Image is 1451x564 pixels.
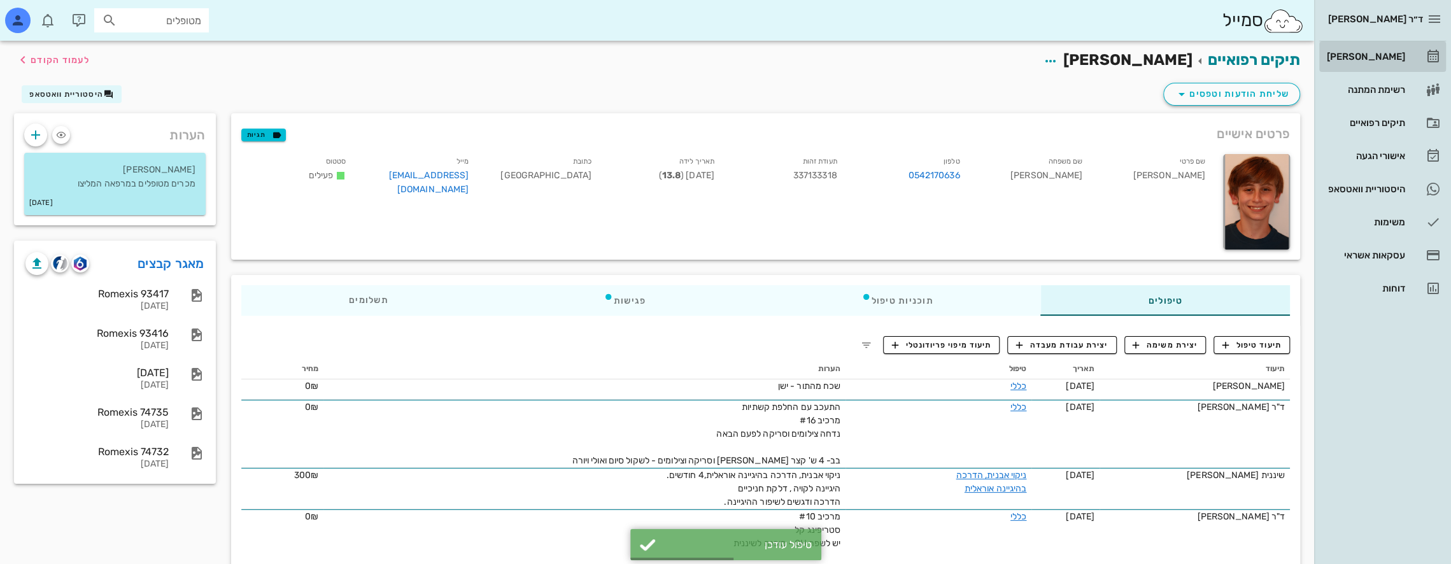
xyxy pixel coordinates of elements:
[51,255,69,272] button: cliniview logo
[1010,402,1026,412] a: כללי
[495,285,753,316] div: פגישות
[29,90,103,99] span: היסטוריית וואטסאפ
[803,157,837,166] small: תעודת זהות
[891,339,991,351] span: תיעוד מיפוי פריודונטלי
[1124,336,1207,354] button: יצירת משימה
[29,196,53,210] small: [DATE]
[662,539,812,551] div: טיפול עודכן
[753,285,1040,316] div: תוכניות טיפול
[1007,336,1116,354] button: יצירת עבודת מעבדה
[247,129,280,141] span: תגיות
[309,170,334,181] span: פעילים
[1319,207,1446,237] a: משימות
[71,255,89,272] button: romexis logo
[793,170,837,181] span: 337133318
[1222,7,1304,34] div: סמייל
[573,157,592,166] small: כתובת
[305,511,318,522] span: 0₪
[457,157,469,166] small: מייל
[22,85,122,103] button: היסטוריית וואטסאפ
[323,359,846,379] th: הערות
[34,163,195,191] p: [PERSON_NAME] מכרים מטופלים במרפאה המליצו
[1105,469,1285,482] div: שיננית [PERSON_NAME]
[1324,52,1405,62] div: [PERSON_NAME]
[25,406,169,418] div: Romexis 74735
[1319,41,1446,72] a: [PERSON_NAME]
[1324,250,1405,260] div: עסקאות אשראי
[25,419,169,430] div: [DATE]
[25,459,169,470] div: [DATE]
[38,10,45,18] span: תג
[389,170,469,195] a: [EMAIL_ADDRESS][DOMAIN_NAME]
[1163,83,1300,106] button: שליחת הודעות וטפסים
[1063,51,1193,69] span: [PERSON_NAME]
[25,327,169,339] div: Romexis 93416
[305,402,318,412] span: 0₪
[1093,152,1215,204] div: [PERSON_NAME]
[679,157,714,166] small: תאריך לידה
[241,359,324,379] th: מחיר
[15,48,90,71] button: לעמוד הקודם
[1010,511,1026,522] a: כללי
[1319,108,1446,138] a: תיקים רפואיים
[138,253,204,274] a: מאגר קבצים
[1105,379,1285,393] div: [PERSON_NAME]
[305,381,318,391] span: 0₪
[25,288,169,300] div: Romexis 93417
[970,152,1093,204] div: [PERSON_NAME]
[1031,359,1100,379] th: תאריך
[1263,8,1304,34] img: SmileCloud logo
[1105,400,1285,414] div: ד"ר [PERSON_NAME]
[658,170,714,181] span: [DATE] ( )
[1324,118,1405,128] div: תיקים רפואיים
[1016,339,1108,351] span: יצירת עבודת מעבדה
[1100,359,1290,379] th: תיעוד
[846,359,1031,379] th: טיפול
[908,169,959,183] a: 0542170636
[1319,174,1446,204] a: היסטוריית וואטסאפ
[1040,285,1290,316] div: טיפולים
[1324,283,1405,293] div: דוחות
[349,296,388,305] span: תשלומים
[1324,184,1405,194] div: היסטוריית וואטסאפ
[1174,87,1289,102] span: שליחת הודעות וטפסים
[956,470,1026,494] a: ניקוי אבנית, הדרכה בהיגיינה אוראלית
[1066,470,1094,481] span: [DATE]
[1319,74,1446,105] a: רשימת המתנה
[326,157,346,166] small: סטטוס
[1214,336,1290,354] button: תיעוד טיפול
[1324,217,1405,227] div: משימות
[25,341,169,351] div: [DATE]
[25,380,169,391] div: [DATE]
[294,470,318,481] span: 300₪
[883,336,1000,354] button: תיעוד מיפוי פריודונטלי
[1066,511,1094,522] span: [DATE]
[1133,339,1198,351] span: יצירת משימה
[1217,123,1290,144] span: פרטים אישיים
[53,256,67,271] img: cliniview logo
[778,381,841,391] span: שכח מהתור - ישן
[31,55,90,66] span: לעמוד הקודם
[1010,381,1026,391] a: כללי
[1048,157,1082,166] small: שם משפחה
[1066,381,1094,391] span: [DATE]
[667,470,841,507] span: ניקוי אבנית, הדרכה בהיגיינה אוראלית,4 חודשים. היגיינה לקויה , דלקת חניכיים הדרכה ודגשים לשיפור הה...
[1319,273,1446,304] a: דוחות
[1324,85,1405,95] div: רשימת המתנה
[74,257,86,271] img: romexis logo
[662,170,681,181] strong: 13.8
[1319,141,1446,171] a: אישורי הגעה
[1105,510,1285,523] div: ד"ר [PERSON_NAME]
[1328,13,1423,25] span: ד״ר [PERSON_NAME]
[944,157,960,166] small: טלפון
[241,129,286,141] button: תגיות
[25,367,169,379] div: [DATE]
[1066,402,1094,412] span: [DATE]
[1319,240,1446,271] a: עסקאות אשראי
[1324,151,1405,161] div: אישורי הגעה
[14,113,216,150] div: הערות
[500,170,591,181] span: [GEOGRAPHIC_DATA]
[1179,157,1205,166] small: שם פרטי
[572,402,840,466] span: התעכב עם החלפת קשתיות מרכיב #16 נדחה צילומים וסריקה לפעם הבאה בב- 4 ש' קצר [PERSON_NAME] וסריקה ו...
[25,446,169,458] div: Romexis 74732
